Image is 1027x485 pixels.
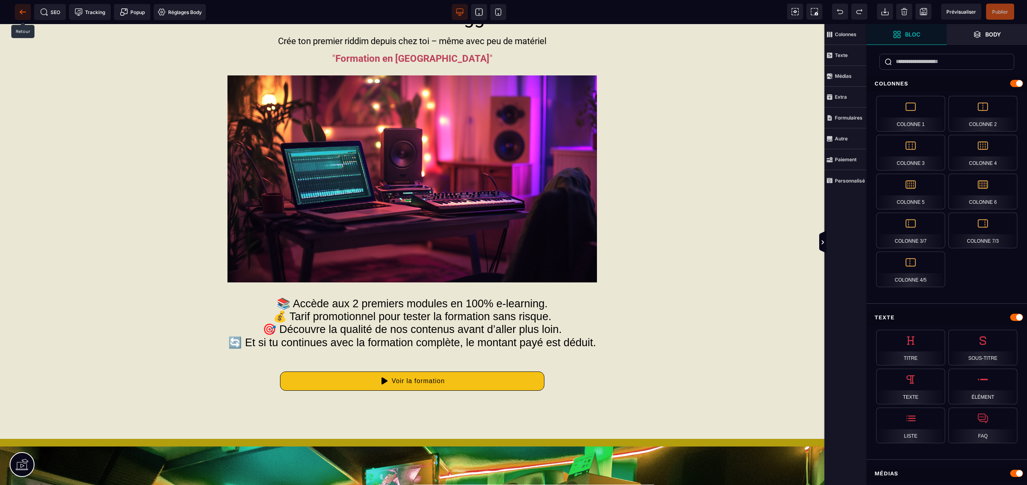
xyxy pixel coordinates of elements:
[835,178,865,184] strong: Personnalisé
[948,174,1017,209] div: Colonne 6
[986,4,1014,20] span: Enregistrer le contenu
[948,96,1017,132] div: Colonne 2
[452,4,468,20] span: Voir bureau
[851,4,867,20] span: Rétablir
[896,4,912,20] span: Nettoyage
[806,4,822,20] span: Capture d'écran
[835,156,857,162] strong: Paiement
[40,8,60,16] span: SEO
[824,24,867,45] span: Colonnes
[992,9,1008,15] span: Publier
[941,4,981,20] span: Aperçu
[824,66,867,87] span: Médias
[824,149,867,170] span: Paiement
[876,174,945,209] div: Colonne 5
[867,76,1027,91] div: Colonnes
[824,108,867,128] span: Formulaires
[876,408,945,443] div: Liste
[824,87,867,108] span: Extra
[787,4,803,20] span: Voir les composants
[835,136,848,142] strong: Autre
[490,4,506,20] span: Voir mobile
[824,170,867,191] span: Personnalisé
[471,4,487,20] span: Voir tablette
[876,369,945,404] div: Texte
[867,466,1027,481] div: Médias
[915,4,932,20] span: Enregistrer
[876,96,945,132] div: Colonne 1
[948,135,1017,170] div: Colonne 4
[877,4,893,20] span: Importer
[867,231,875,255] span: Afficher les vues
[948,330,1017,365] div: Sous-titre
[876,252,945,287] div: Colonne 4/5
[168,8,657,26] h2: Crée ton premier riddim depuis chez toi – même avec peu de matériel
[948,369,1017,404] div: Élément
[867,310,1027,325] div: Texte
[114,4,150,20] span: Créer une alerte modale
[876,213,945,248] div: Colonne 3/7
[835,94,847,100] strong: Extra
[824,45,867,66] span: Texte
[824,128,867,149] span: Autre
[946,9,976,15] span: Prévisualiser
[15,4,31,20] span: Retour
[835,52,848,58] strong: Texte
[947,24,1027,45] span: Ouvrir les calques
[905,31,920,37] strong: Bloc
[168,271,657,335] text: 📚 Accède aux 2 premiers modules en 100% e-learning. 💰 Tarif promotionnel pour tester la formation...
[985,31,1001,37] strong: Body
[832,4,848,20] span: Défaire
[876,135,945,170] div: Colonne 3
[835,115,863,121] strong: Formulaires
[867,24,947,45] span: Ouvrir les blocs
[120,8,145,16] span: Popup
[835,31,857,37] strong: Colonnes
[948,408,1017,443] div: FAQ
[69,4,111,20] span: Code de suivi
[227,51,597,258] img: 1261db0a71ad16a3b801d860d9764e2f_drvegas_petite_Table_de_mixage__un_ordinateur_portable_mac_re_7f...
[75,8,105,16] span: Tracking
[948,213,1017,248] div: Colonne 7/3
[34,4,66,20] span: Métadata SEO
[280,347,544,367] button: Voir la formation
[876,330,945,365] div: Titre
[154,4,206,20] span: Favicon
[835,73,852,79] strong: Médias
[158,8,202,16] span: Réglages Body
